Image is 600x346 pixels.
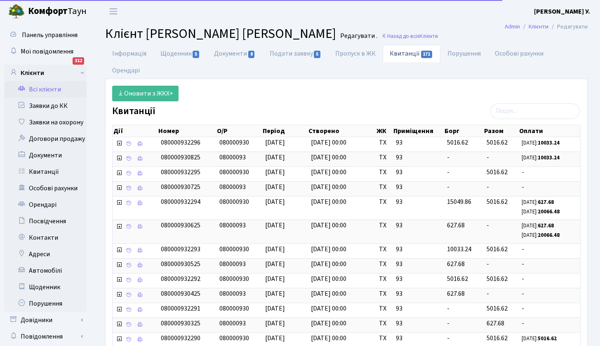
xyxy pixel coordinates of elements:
span: - [487,153,489,162]
span: 080000930725 [161,182,200,192]
span: - [522,168,577,177]
span: 080000932290 [161,334,200,343]
span: 080000932292 [161,274,200,283]
span: - [522,182,577,192]
a: Інформація [105,45,153,62]
span: 080000932291 [161,304,200,313]
span: - [487,259,489,269]
span: [DATE] [265,197,285,206]
span: 8 [248,51,255,58]
span: - [522,319,577,328]
span: - [522,304,577,313]
span: 93 [396,289,440,299]
span: - [487,289,489,298]
span: 93 [396,319,440,328]
a: Заявки на охорону [4,114,87,131]
span: 5016.62 [487,197,508,206]
span: ТХ [379,197,389,207]
span: [DATE] [265,221,285,230]
span: ТХ [379,138,389,147]
small: [DATE]: [522,222,554,229]
span: 080000930525 [161,259,200,269]
a: Довідники [4,312,87,328]
span: 08000093 [219,289,246,298]
a: Автомобілі [4,262,87,279]
span: 08000093 [219,153,246,162]
th: О/Р [216,125,262,137]
span: 080000930325 [161,319,200,328]
th: Номер [158,125,216,137]
span: ТХ [379,304,389,313]
span: 080000930 [219,304,249,313]
span: 080000930625 [161,221,200,230]
span: [DATE] 00:00 [311,197,346,206]
span: [DATE] [265,289,285,298]
th: Створено [308,125,376,137]
span: [DATE] [265,153,285,162]
span: 5016.62 [487,245,508,254]
span: [DATE] [265,138,285,147]
img: logo.png [8,3,25,20]
span: [DATE] [265,304,285,313]
span: 93 [396,245,440,254]
span: 08000093 [219,319,246,328]
span: [DATE] [265,274,285,283]
a: Орендарі [105,62,147,79]
a: Особові рахунки [4,180,87,196]
span: [DATE] 00:00 [311,182,346,192]
span: ТХ [379,245,389,254]
a: Документи [207,45,262,62]
small: [DATE]: [522,208,560,215]
span: ТХ [379,182,389,192]
a: Щоденник [4,279,87,295]
span: 93 [396,197,440,207]
span: [DATE] 00:00 [311,153,346,162]
button: Переключити навігацію [103,5,124,18]
span: - [447,168,449,177]
span: [DATE] 00:00 [311,168,346,177]
span: [DATE] [265,168,285,177]
span: 080000930 [219,138,249,147]
span: [DATE] [265,182,285,192]
span: 93 [396,304,440,313]
b: 10033.24 [538,154,560,161]
span: ТХ [379,259,389,269]
span: [DATE] [265,319,285,328]
span: 080000932295 [161,168,200,177]
span: [DATE] 00:00 [311,319,346,328]
span: Клієнти [419,32,438,40]
span: - [447,319,449,328]
input: Пошук... [490,103,580,119]
span: ТХ [379,168,389,177]
span: 93 [396,138,440,147]
small: [DATE]: [522,335,557,342]
small: Редагувати . [339,32,377,40]
span: 627.68 [447,289,465,298]
nav: breadcrumb [492,18,600,35]
span: [DATE] 00:00 [311,138,346,147]
a: Квитанції [383,45,440,62]
span: 93 [396,153,440,162]
th: ЖК [376,125,393,137]
span: 15049.86 [447,197,471,206]
span: - [522,289,577,299]
span: 627.68 [487,319,504,328]
span: 080000930 [219,274,249,283]
span: Мої повідомлення [21,47,73,56]
span: - [522,259,577,269]
span: 5 [314,51,320,58]
span: [DATE] 00:00 [311,274,346,283]
a: [PERSON_NAME] У. [534,7,590,16]
a: Адреси [4,246,87,262]
span: Панель управління [22,30,78,40]
div: 312 [73,57,84,65]
a: Клієнти [529,22,548,31]
a: Admin [505,22,520,31]
span: ТХ [379,319,389,328]
th: Оплати [518,125,580,137]
th: Дії [113,125,158,137]
a: Подати заявку [263,45,328,62]
th: Період [262,125,308,137]
span: 080000930 [219,197,249,206]
span: 93 [396,259,440,269]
